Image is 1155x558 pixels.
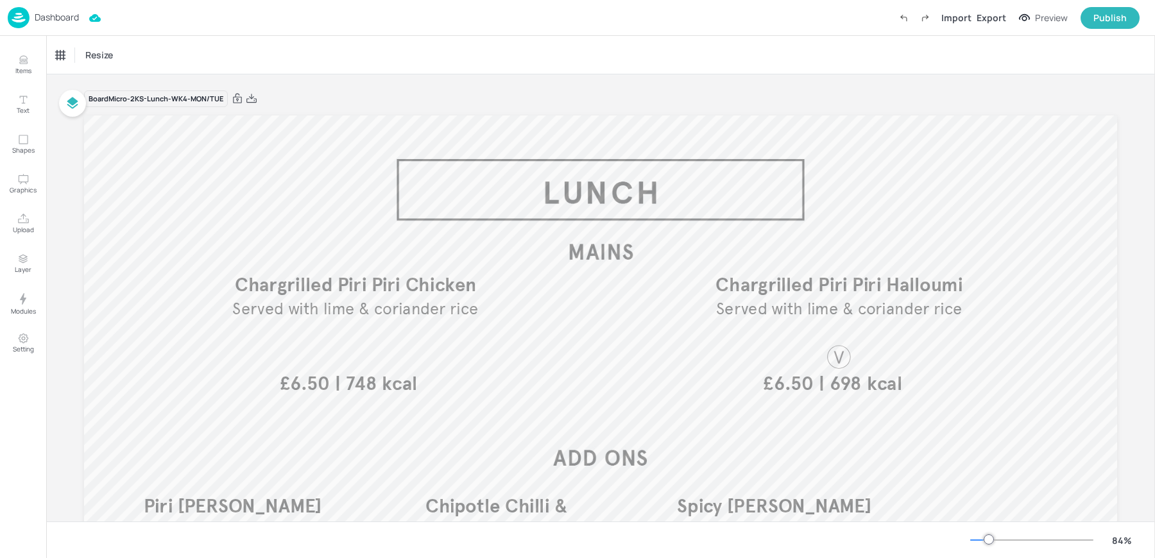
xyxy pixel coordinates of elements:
[715,273,963,296] span: Chargrilled Piri Piri Halloumi
[8,7,30,28] img: logo-86c26b7e.jpg
[232,299,478,319] span: Served with lime & coriander rice
[1035,11,1068,25] div: Preview
[893,7,914,29] label: Undo (Ctrl + Z)
[235,273,477,296] span: Chargrilled Piri Piri Chicken
[1093,11,1127,25] div: Publish
[677,495,871,545] span: Spicy [PERSON_NAME] Slaw
[763,375,813,393] span: £6.50
[280,375,330,393] span: £6.50
[941,11,971,24] div: Import
[84,90,228,108] div: Board Micro-2KS-Lunch-WK4-MON/TUE
[716,299,962,319] span: Served with lime & coriander rice
[1081,7,1140,29] button: Publish
[1106,534,1137,547] div: 84 %
[83,48,116,62] span: Resize
[819,372,902,396] span: | 698 kcal
[424,495,569,545] span: Chipotle Chilli & [PERSON_NAME]
[144,495,322,518] span: Piri [PERSON_NAME]
[914,7,936,29] label: Redo (Ctrl + Y)
[335,372,417,396] span: | 748 kcal
[1011,8,1075,28] button: Preview
[35,13,79,22] p: Dashboard
[977,11,1006,24] div: Export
